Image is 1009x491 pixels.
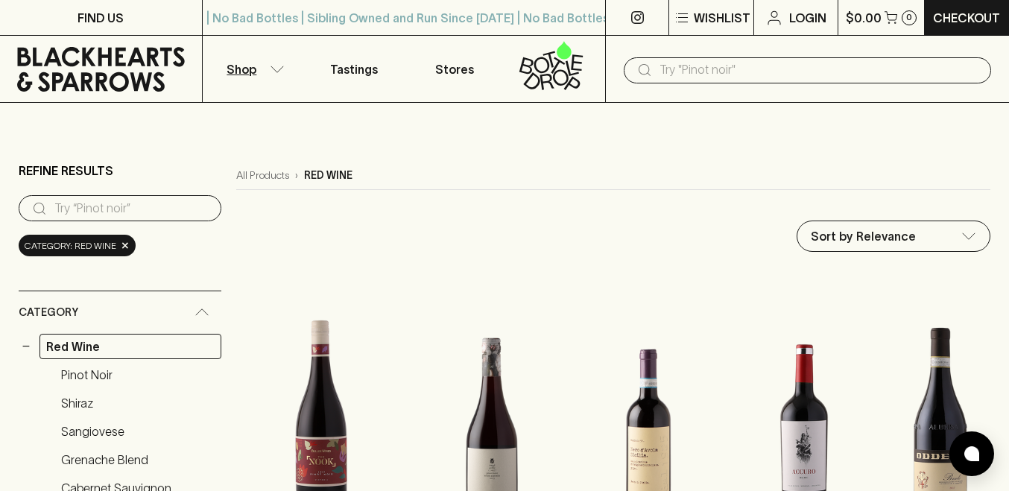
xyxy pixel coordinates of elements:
p: $0.00 [846,9,882,27]
div: Sort by Relevance [797,221,990,251]
a: Shiraz [54,390,221,416]
p: › [295,168,298,183]
span: Category: red wine [25,238,116,253]
a: Stores [404,36,505,102]
p: Shop [227,60,256,78]
a: Red Wine [39,334,221,359]
img: bubble-icon [964,446,979,461]
p: Login [789,9,826,27]
button: Shop [203,36,303,102]
a: All Products [236,168,289,183]
div: Category [19,291,221,334]
a: Grenache Blend [54,447,221,472]
span: × [121,238,130,253]
p: Refine Results [19,162,113,180]
p: Checkout [933,9,1000,27]
button: − [19,339,34,354]
input: Try "Pinot noir" [660,58,979,82]
p: FIND US [78,9,124,27]
p: red wine [304,168,352,183]
span: Category [19,303,78,322]
input: Try “Pinot noir” [54,197,209,221]
a: Sangiovese [54,419,221,444]
p: Wishlist [694,9,750,27]
a: Pinot Noir [54,362,221,387]
p: Sort by Relevance [811,227,916,245]
p: 0 [906,13,912,22]
a: Tastings [303,36,404,102]
p: Tastings [330,60,378,78]
p: Stores [435,60,474,78]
